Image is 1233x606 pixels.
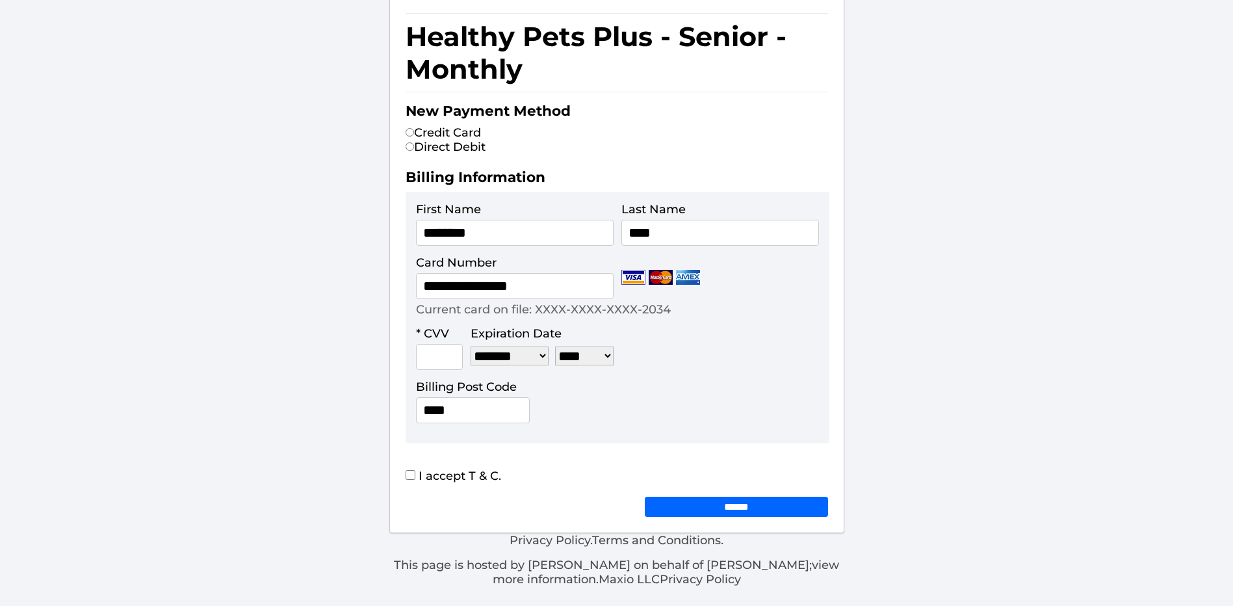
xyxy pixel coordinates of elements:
label: Card Number [416,256,497,270]
label: * CVV [416,326,449,341]
a: Terms and Conditions [592,533,721,547]
input: Credit Card [406,128,414,137]
label: Last Name [621,202,686,217]
input: Direct Debit [406,142,414,151]
label: Billing Post Code [416,380,517,394]
a: Privacy Policy [510,533,590,547]
p: This page is hosted by [PERSON_NAME] on behalf of [PERSON_NAME]; Maxio LLC [389,558,844,586]
h2: Billing Information [406,168,828,192]
p: Current card on file: XXXX-XXXX-XXXX-2034 [416,302,671,317]
h1: Healthy Pets Plus - Senior - Monthly [406,13,828,92]
h2: New Payment Method [406,102,828,125]
label: I accept T & C. [406,469,501,483]
label: Expiration Date [471,326,562,341]
div: . . [389,533,844,586]
img: Visa [621,270,645,285]
label: Direct Debit [406,140,486,154]
img: Amex [676,270,700,285]
label: Credit Card [406,125,481,140]
a: Privacy Policy [660,572,741,586]
label: First Name [416,202,481,217]
img: Mastercard [649,270,673,285]
a: view more information. [493,558,840,586]
input: I accept T & C. [406,470,415,480]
